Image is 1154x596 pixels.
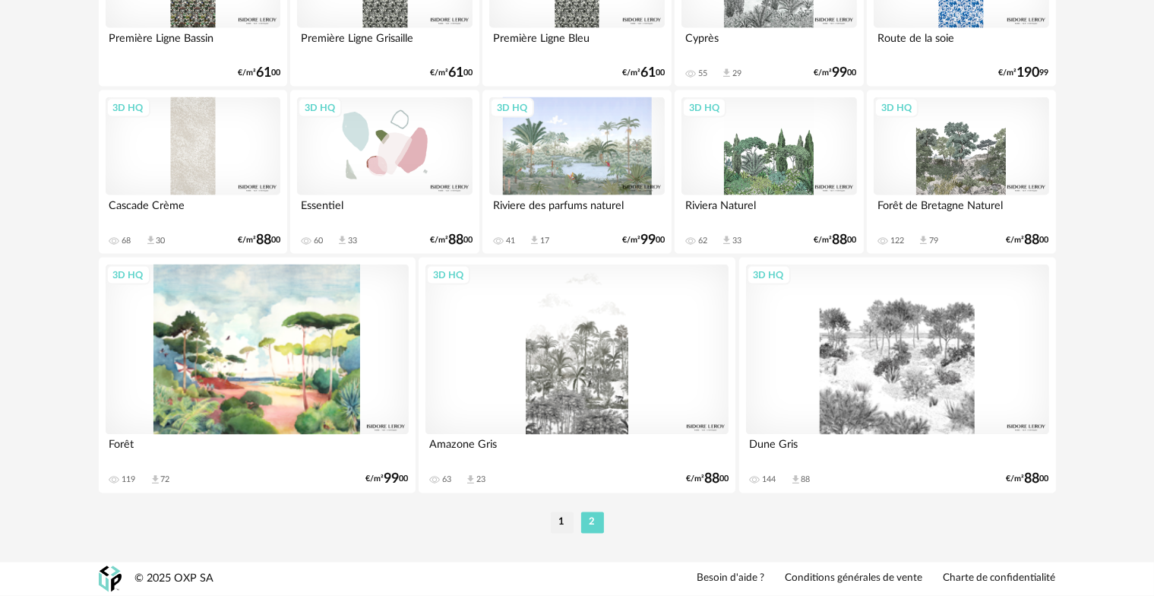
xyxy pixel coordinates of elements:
span: Download icon [529,235,540,246]
a: Besoin d'aide ? [697,572,765,586]
div: 122 [890,236,904,246]
div: Première Ligne Bleu [489,28,664,59]
div: Amazone Gris [425,435,729,465]
div: 79 [929,236,938,246]
div: €/m² 00 [430,68,473,78]
a: 3D HQ Riviere des parfums naturel 41 Download icon 17 €/m²9900 [482,90,671,255]
div: €/m² 00 [622,68,665,78]
li: 1 [551,512,574,534]
div: 3D HQ [682,98,726,118]
div: 3D HQ [426,265,470,285]
span: 61 [448,68,463,78]
div: 119 [122,475,136,486]
div: 23 [476,475,485,486]
a: 3D HQ Forêt 119 Download icon 72 €/m²9900 [99,258,416,493]
span: 88 [1025,235,1040,246]
div: €/m² 00 [814,235,857,246]
div: €/m² 00 [814,68,857,78]
span: 99 [833,68,848,78]
span: Download icon [721,235,732,246]
a: 3D HQ Cascade Crème 68 Download icon 30 €/m²8800 [99,90,287,255]
div: 3D HQ [874,98,918,118]
div: €/m² 00 [430,235,473,246]
div: 68 [122,236,131,246]
div: 62 [698,236,707,246]
div: 88 [801,475,811,486]
span: 99 [384,474,400,485]
div: 3D HQ [106,98,150,118]
div: €/m² 00 [1007,235,1049,246]
span: 190 [1017,68,1040,78]
span: 88 [1025,474,1040,485]
div: €/m² 00 [238,68,280,78]
div: 17 [540,236,549,246]
span: 99 [640,235,656,246]
a: 3D HQ Dune Gris 144 Download icon 88 €/m²8800 [739,258,1056,493]
div: 55 [698,68,707,79]
div: Riviera Naturel [681,195,856,226]
span: Download icon [145,235,157,246]
div: €/m² 00 [366,474,409,485]
div: 144 [763,475,776,486]
span: 88 [448,235,463,246]
span: 88 [833,235,848,246]
div: 3D HQ [298,98,342,118]
div: Forêt de Bretagne Naturel [874,195,1048,226]
img: OXP [99,566,122,593]
span: 88 [256,235,271,246]
div: Riviere des parfums naturel [489,195,664,226]
div: 60 [314,236,323,246]
div: Cyprès [681,28,856,59]
span: Download icon [790,474,801,486]
a: Conditions générales de vente [786,572,923,586]
a: 3D HQ Forêt de Bretagne Naturel 122 Download icon 79 €/m²8800 [867,90,1055,255]
div: Route de la soie [874,28,1048,59]
div: Première Ligne Grisaille [297,28,472,59]
div: €/m² 00 [686,474,729,485]
a: 3D HQ Essentiel 60 Download icon 33 €/m²8800 [290,90,479,255]
div: 41 [506,236,515,246]
div: © 2025 OXP SA [135,572,214,587]
a: Charte de confidentialité [944,572,1056,586]
div: 29 [732,68,741,79]
li: 2 [581,512,604,534]
span: 61 [640,68,656,78]
span: Download icon [721,68,732,79]
div: €/m² 00 [622,235,665,246]
span: 61 [256,68,271,78]
div: €/m² 00 [238,235,280,246]
a: 3D HQ Riviera Naturel 62 Download icon 33 €/m²8800 [675,90,863,255]
div: €/m² 99 [999,68,1049,78]
span: Download icon [337,235,348,246]
div: 33 [348,236,357,246]
div: Cascade Crème [106,195,280,226]
a: 3D HQ Amazone Gris 63 Download icon 23 €/m²8800 [419,258,735,493]
div: 3D HQ [747,265,791,285]
div: 33 [732,236,741,246]
div: 3D HQ [106,265,150,285]
div: 72 [161,475,170,486]
div: Essentiel [297,195,472,226]
span: Download icon [465,474,476,486]
span: Download icon [918,235,929,246]
div: €/m² 00 [1007,474,1049,485]
div: 3D HQ [490,98,534,118]
div: Dune Gris [746,435,1049,465]
div: Première Ligne Bassin [106,28,280,59]
span: Download icon [150,474,161,486]
div: 30 [157,236,166,246]
div: 63 [442,475,451,486]
span: 88 [704,474,719,485]
div: Forêt [106,435,409,465]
